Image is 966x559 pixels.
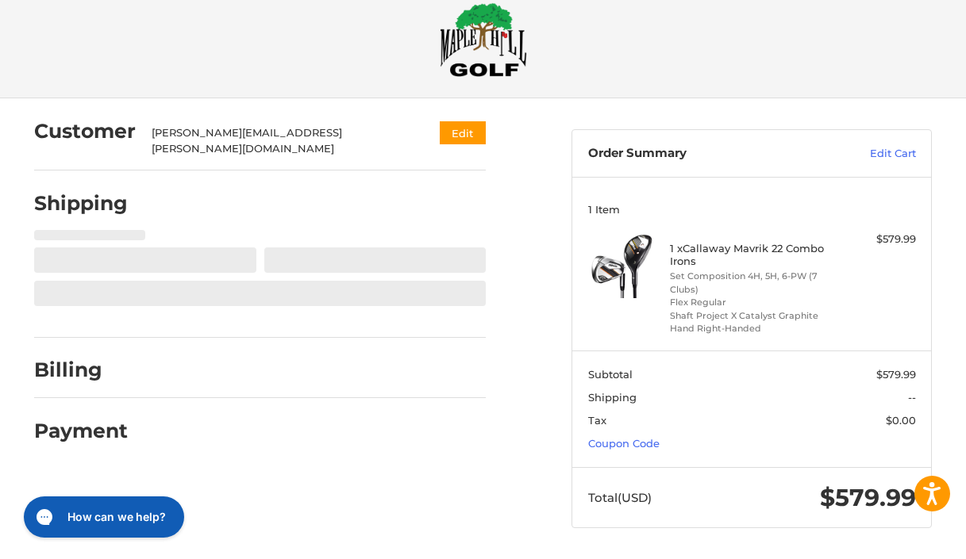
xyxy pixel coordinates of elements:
h3: 1 Item [588,203,916,216]
span: Shipping [588,391,637,404]
li: Set Composition 4H, 5H, 6-PW (7 Clubs) [670,270,830,296]
button: Edit [440,121,486,144]
a: Coupon Code [588,437,660,450]
img: Maple Hill Golf [440,2,527,77]
span: $579.99 [820,483,916,512]
div: [PERSON_NAME][EMAIL_ADDRESS][PERSON_NAME][DOMAIN_NAME] [152,125,410,156]
span: Total (USD) [588,490,652,505]
iframe: Gorgias live chat messenger [16,491,189,543]
span: Tax [588,414,606,427]
li: Shaft Project X Catalyst Graphite [670,309,830,323]
a: Edit Cart [811,146,916,162]
h2: Payment [34,419,128,443]
li: Flex Regular [670,296,830,309]
h2: Billing [34,358,127,382]
h2: Shipping [34,191,128,216]
span: $0.00 [886,414,916,427]
div: $579.99 [833,232,915,247]
h2: Customer [34,119,136,144]
span: $579.99 [876,368,916,381]
h4: 1 x Callaway Mavrik 22 Combo Irons [670,242,830,268]
h3: Order Summary [588,146,811,162]
span: Subtotal [588,368,633,381]
li: Hand Right-Handed [670,322,830,335]
span: -- [908,391,916,404]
